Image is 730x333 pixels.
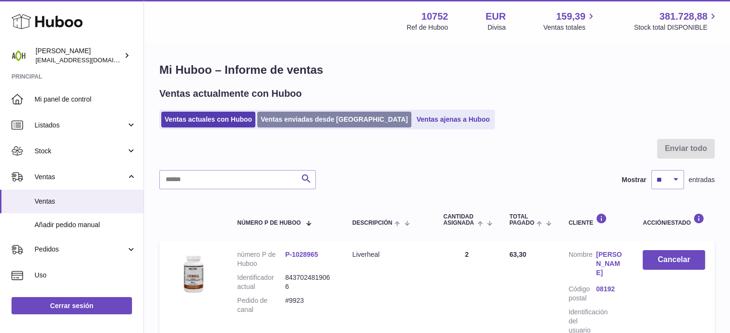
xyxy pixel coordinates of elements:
[643,250,705,270] button: Cancelar
[35,147,126,156] span: Stock
[689,175,715,184] span: entradas
[161,112,255,127] a: Ventas actuales con Huboo
[509,214,534,226] span: Total pagado
[12,48,26,63] img: ventas@adaptohealue.com
[35,172,126,182] span: Ventas
[352,220,392,226] span: Descripción
[237,273,285,291] dt: Identificador actual
[35,95,136,104] span: Mi panel de control
[159,87,302,100] h2: Ventas actualmente con Huboo
[36,46,122,65] div: [PERSON_NAME]
[543,23,597,32] span: Ventas totales
[568,285,596,303] dt: Código postal
[35,121,126,130] span: Listados
[352,250,424,259] div: Liverheal
[159,62,715,78] h1: Mi Huboo – Informe de ventas
[35,271,136,280] span: Uso
[643,213,705,226] div: Acción/Estado
[169,250,217,298] img: 107521737971722.png
[35,245,126,254] span: Pedidos
[634,10,718,32] a: 381.728,88 Stock total DISPONIBLE
[285,251,318,258] a: P-1028965
[413,112,493,127] a: Ventas ajenas a Huboo
[285,273,333,291] dd: 8437024819066
[596,250,623,277] a: [PERSON_NAME]
[421,10,448,23] strong: 10752
[622,175,646,184] label: Mostrar
[257,112,411,127] a: Ventas enviadas desde [GEOGRAPHIC_DATA]
[407,23,448,32] div: Ref de Huboo
[35,197,136,206] span: Ventas
[36,56,141,64] span: [EMAIL_ADDRESS][DOMAIN_NAME]
[285,296,333,314] dd: #9923
[556,10,586,23] span: 159,39
[596,285,623,294] a: 08192
[12,297,132,314] a: Cerrar sesión
[237,250,285,268] dt: número P de Huboo
[486,10,506,23] strong: EUR
[237,296,285,314] dt: Pedido de canal
[659,10,707,23] span: 381.728,88
[443,214,475,226] span: Cantidad ASIGNADA
[543,10,597,32] a: 159,39 Ventas totales
[509,251,526,258] span: 63,30
[568,213,623,226] div: Cliente
[35,220,136,230] span: Añadir pedido manual
[634,23,718,32] span: Stock total DISPONIBLE
[568,250,596,280] dt: Nombre
[237,220,300,226] span: número P de Huboo
[488,23,506,32] div: Divisa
